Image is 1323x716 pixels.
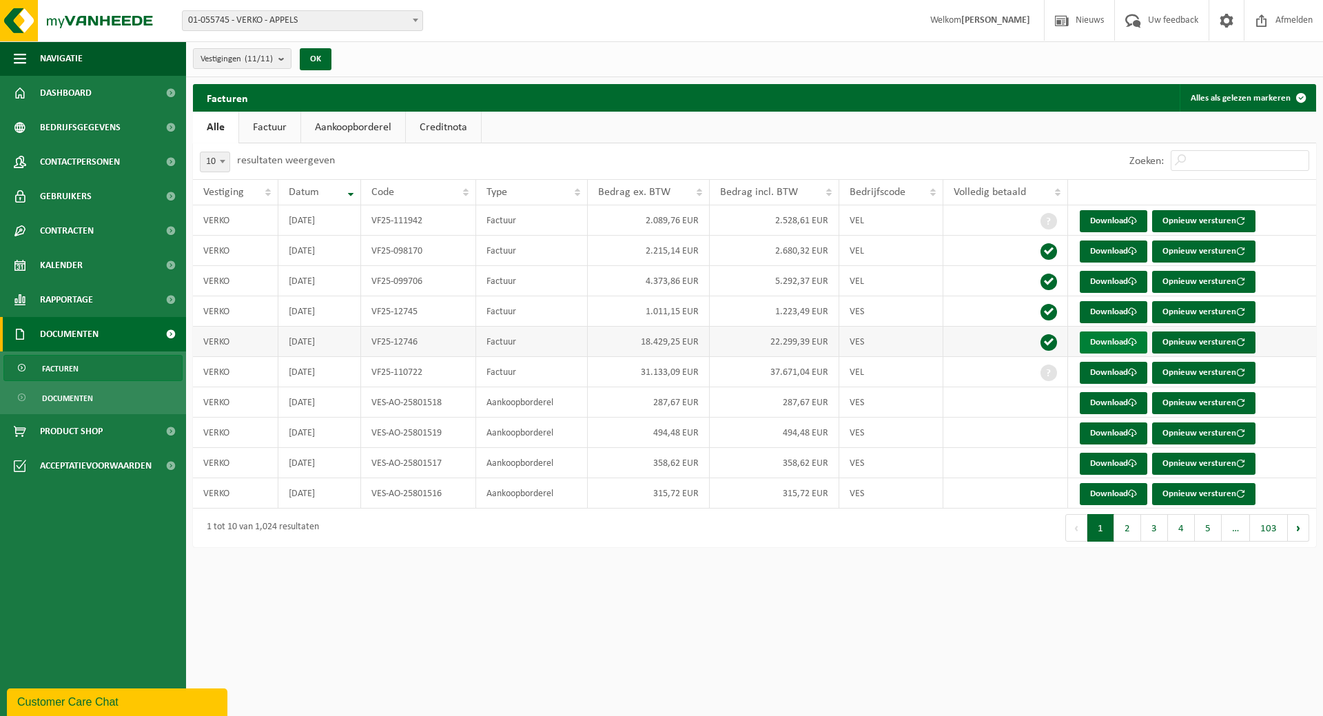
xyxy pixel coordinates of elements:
[193,387,278,418] td: VERKO
[1080,453,1147,475] a: Download
[1288,514,1309,542] button: Next
[710,205,839,236] td: 2.528,61 EUR
[193,327,278,357] td: VERKO
[193,266,278,296] td: VERKO
[1152,210,1255,232] button: Opnieuw versturen
[40,76,92,110] span: Dashboard
[1080,362,1147,384] a: Download
[1152,301,1255,323] button: Opnieuw versturen
[1080,483,1147,505] a: Download
[278,266,361,296] td: [DATE]
[476,448,588,478] td: Aankoopborderel
[1129,156,1164,167] label: Zoeken:
[1152,271,1255,293] button: Opnieuw versturen
[476,236,588,266] td: Factuur
[476,418,588,448] td: Aankoopborderel
[588,327,710,357] td: 18.429,25 EUR
[476,266,588,296] td: Factuur
[1080,422,1147,444] a: Download
[839,205,943,236] td: VEL
[588,418,710,448] td: 494,48 EUR
[476,296,588,327] td: Factuur
[361,236,477,266] td: VF25-098170
[40,145,120,179] span: Contactpersonen
[361,357,477,387] td: VF25-110722
[588,266,710,296] td: 4.373,86 EUR
[710,387,839,418] td: 287,67 EUR
[300,48,331,70] button: OK
[40,317,99,351] span: Documenten
[40,41,83,76] span: Navigatie
[720,187,798,198] span: Bedrag incl. BTW
[588,478,710,509] td: 315,72 EUR
[200,515,319,540] div: 1 tot 10 van 1,024 resultaten
[954,187,1026,198] span: Volledig betaald
[278,327,361,357] td: [DATE]
[40,214,94,248] span: Contracten
[245,54,273,63] count: (11/11)
[361,387,477,418] td: VES-AO-25801518
[42,385,93,411] span: Documenten
[850,187,905,198] span: Bedrijfscode
[361,448,477,478] td: VES-AO-25801517
[1080,331,1147,354] a: Download
[1152,362,1255,384] button: Opnieuw versturen
[278,205,361,236] td: [DATE]
[839,357,943,387] td: VEL
[1152,241,1255,263] button: Opnieuw versturen
[289,187,319,198] span: Datum
[1080,241,1147,263] a: Download
[1087,514,1114,542] button: 1
[361,478,477,509] td: VES-AO-25801516
[839,327,943,357] td: VES
[1065,514,1087,542] button: Previous
[710,448,839,478] td: 358,62 EUR
[361,266,477,296] td: VF25-099706
[486,187,507,198] span: Type
[961,15,1030,25] strong: [PERSON_NAME]
[476,327,588,357] td: Factuur
[839,266,943,296] td: VEL
[193,205,278,236] td: VERKO
[40,248,83,283] span: Kalender
[193,48,291,69] button: Vestigingen(11/11)
[406,112,481,143] a: Creditnota
[7,686,230,716] iframe: chat widget
[476,387,588,418] td: Aankoopborderel
[193,84,262,111] h2: Facturen
[1152,392,1255,414] button: Opnieuw versturen
[183,11,422,30] span: 01-055745 - VERKO - APPELS
[193,296,278,327] td: VERKO
[193,357,278,387] td: VERKO
[40,449,152,483] span: Acceptatievoorwaarden
[193,478,278,509] td: VERKO
[1222,514,1250,542] span: …
[839,418,943,448] td: VES
[588,236,710,266] td: 2.215,14 EUR
[278,418,361,448] td: [DATE]
[278,448,361,478] td: [DATE]
[278,236,361,266] td: [DATE]
[588,448,710,478] td: 358,62 EUR
[278,478,361,509] td: [DATE]
[201,49,273,70] span: Vestigingen
[361,418,477,448] td: VES-AO-25801519
[588,205,710,236] td: 2.089,76 EUR
[1195,514,1222,542] button: 5
[839,448,943,478] td: VES
[710,236,839,266] td: 2.680,32 EUR
[3,355,183,381] a: Facturen
[1080,271,1147,293] a: Download
[193,448,278,478] td: VERKO
[1141,514,1168,542] button: 3
[710,478,839,509] td: 315,72 EUR
[278,387,361,418] td: [DATE]
[476,478,588,509] td: Aankoopborderel
[1250,514,1288,542] button: 103
[839,387,943,418] td: VES
[40,414,103,449] span: Product Shop
[476,357,588,387] td: Factuur
[588,296,710,327] td: 1.011,15 EUR
[1168,514,1195,542] button: 4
